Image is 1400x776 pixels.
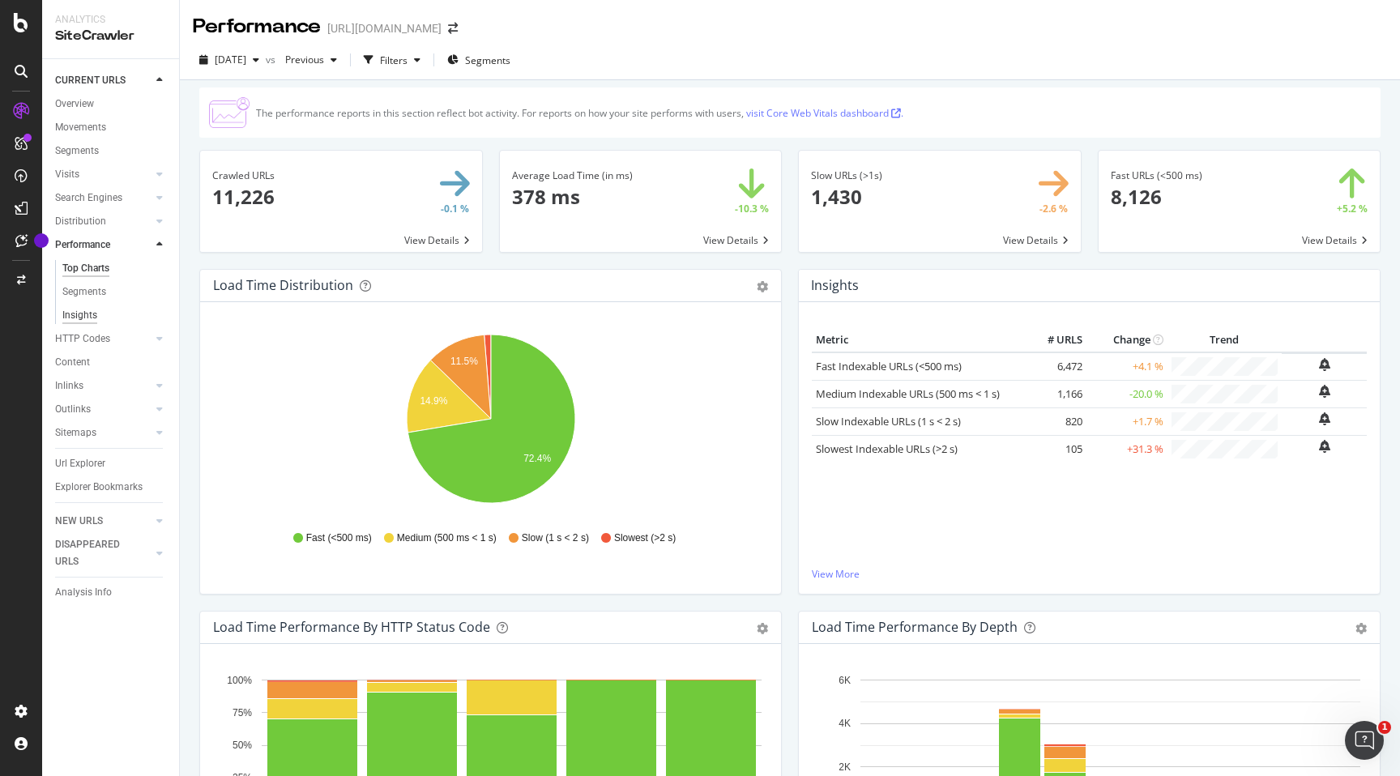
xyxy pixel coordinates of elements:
div: Movements [55,119,106,136]
td: +31.3 % [1086,435,1167,463]
span: Fast (<500 ms) [306,531,372,545]
a: Distribution [55,213,152,230]
td: 105 [1022,435,1086,463]
div: Analytics [55,13,166,27]
a: Slowest Indexable URLs (>2 s) [816,441,958,456]
td: 6,472 [1022,352,1086,381]
a: Slow Indexable URLs (1 s < 2 s) [816,414,961,429]
span: Segments [465,53,510,67]
a: Movements [55,119,168,136]
div: bell-plus [1319,358,1330,371]
div: Sitemaps [55,424,96,441]
div: [URL][DOMAIN_NAME] [327,20,442,36]
div: Visits [55,166,79,183]
a: Explorer Bookmarks [55,479,168,496]
h4: Insights [811,275,859,296]
div: Segments [55,143,99,160]
text: 50% [233,740,252,751]
a: visit Core Web Vitals dashboard . [746,106,903,120]
div: bell-plus [1319,412,1330,425]
div: Load Time Performance by Depth [812,619,1018,635]
img: CjTTJyXI.png [209,97,250,128]
div: SiteCrawler [55,27,166,45]
td: 820 [1022,407,1086,435]
div: Load Time Performance by HTTP Status Code [213,619,490,635]
text: 11.5% [450,356,478,367]
div: NEW URLS [55,513,103,530]
text: 2K [839,761,851,773]
div: gear [757,281,768,292]
div: gear [1355,623,1367,634]
div: Tooltip anchor [34,233,49,248]
button: Previous [279,47,344,73]
td: +4.1 % [1086,352,1167,381]
div: DISAPPEARED URLS [55,536,137,570]
span: vs [266,53,279,66]
th: Trend [1167,328,1282,352]
div: Url Explorer [55,455,105,472]
th: Change [1086,328,1167,352]
span: Medium (500 ms < 1 s) [397,531,497,545]
text: 75% [233,707,252,718]
div: Performance [55,237,110,254]
div: Load Time Distribution [213,277,353,293]
button: [DATE] [193,47,266,73]
text: 72.4% [523,453,551,464]
div: HTTP Codes [55,330,110,347]
span: Previous [279,53,324,66]
a: Visits [55,166,152,183]
div: Analysis Info [55,584,112,601]
span: 2025 Aug. 13th [215,53,246,66]
span: 1 [1378,721,1391,734]
span: Slow (1 s < 2 s) [522,531,589,545]
a: View More [812,567,1367,581]
span: Slowest (>2 s) [614,531,676,545]
a: Content [55,354,168,371]
a: Fast Indexable URLs (<500 ms) [816,359,962,373]
a: Top Charts [62,260,168,277]
div: Distribution [55,213,106,230]
div: Outlinks [55,401,91,418]
a: Analysis Info [55,584,168,601]
iframe: Intercom live chat [1345,721,1384,760]
div: Top Charts [62,260,109,277]
td: -20.0 % [1086,380,1167,407]
div: Content [55,354,90,371]
td: +1.7 % [1086,407,1167,435]
div: Filters [380,53,408,67]
a: Performance [55,237,152,254]
div: CURRENT URLS [55,72,126,89]
a: Outlinks [55,401,152,418]
a: CURRENT URLS [55,72,152,89]
div: Search Engines [55,190,122,207]
a: Segments [55,143,168,160]
div: Overview [55,96,94,113]
text: 4K [839,718,851,729]
div: arrow-right-arrow-left [448,23,458,34]
div: bell-plus [1319,440,1330,453]
button: Filters [357,47,427,73]
a: Medium Indexable URLs (500 ms < 1 s) [816,386,1000,401]
text: 100% [227,675,252,686]
button: Segments [441,47,517,73]
text: 14.9% [420,395,447,407]
div: gear [757,623,768,634]
a: NEW URLS [55,513,152,530]
td: 1,166 [1022,380,1086,407]
text: 6K [839,675,851,686]
svg: A chart. [213,328,768,516]
a: Segments [62,284,168,301]
a: Sitemaps [55,424,152,441]
a: Insights [62,307,168,324]
a: DISAPPEARED URLS [55,536,152,570]
div: Inlinks [55,377,83,394]
div: Performance [193,13,321,41]
a: Overview [55,96,168,113]
div: bell-plus [1319,385,1330,398]
a: HTTP Codes [55,330,152,347]
th: # URLS [1022,328,1086,352]
a: Inlinks [55,377,152,394]
div: Insights [62,307,97,324]
a: Search Engines [55,190,152,207]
